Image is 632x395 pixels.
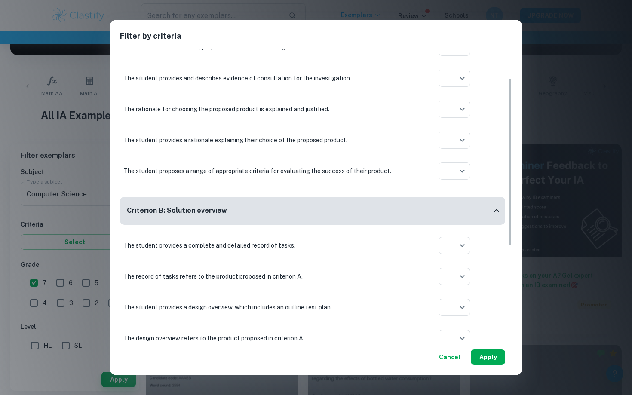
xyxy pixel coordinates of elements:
p: The student proposes a range of appropriate criteria for evaluating the success of their product. [123,166,407,176]
p: The rationale for choosing the proposed product is explained and justified. [123,104,407,114]
p: The student provides and describes evidence of consultation for the investigation. [123,73,407,83]
button: Cancel [436,349,464,365]
p: The record of tasks refers to the product proposed in criterion A. [123,272,407,281]
p: The student provides a design overview, which includes an outline test plan. [123,303,407,312]
button: Apply [471,349,505,365]
h2: Filter by criteria [120,30,512,49]
p: The student provides a complete and detailed record of tasks. [123,241,407,250]
h6: Criterion B: Solution overview [127,205,227,216]
p: The student provides a rationale explaining their choice of the proposed product. [123,135,407,145]
div: Criterion B: Solution overview [120,197,505,225]
p: The design overview refers to the product proposed in criterion A. [123,334,407,343]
